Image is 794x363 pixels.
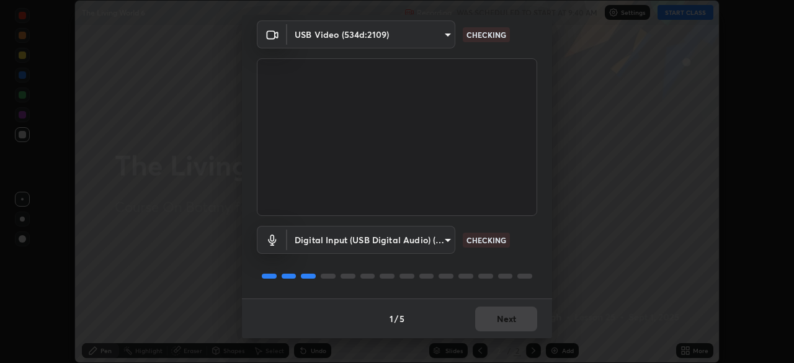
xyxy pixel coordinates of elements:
[287,226,455,254] div: USB Video (534d:2109)
[287,20,455,48] div: USB Video (534d:2109)
[395,312,398,325] h4: /
[466,29,506,40] p: CHECKING
[466,235,506,246] p: CHECKING
[390,312,393,325] h4: 1
[399,312,404,325] h4: 5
